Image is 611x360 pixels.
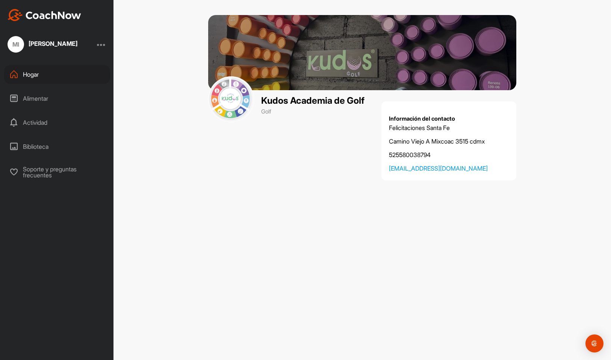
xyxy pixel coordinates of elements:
font: Hogar [23,71,39,78]
font: Actividad [23,119,47,126]
font: [PERSON_NAME] [29,40,77,47]
div: Abrir Intercom Messenger [585,334,603,352]
font: Kudos Academia de Golf [261,95,364,106]
font: Camino Viejo A Mixcoac 3515 cdmx [389,138,485,145]
font: Felicitaciones Santa Fe [389,124,450,132]
a: 525580038794 [389,150,509,159]
font: 525580038794 [389,151,431,159]
img: Entrenador ahora [8,9,81,21]
font: Soporte y preguntas frecuentes [23,165,77,179]
font: Información del contacto [389,115,455,122]
font: Alimentar [23,95,48,102]
font: Biblioteca [23,143,48,150]
font: MI [12,41,19,48]
img: cubrir [208,15,516,90]
a: [EMAIL_ADDRESS][DOMAIN_NAME] [389,164,509,173]
font: [EMAIL_ADDRESS][DOMAIN_NAME] [389,165,488,172]
font: Golf [261,108,271,115]
img: cubrir [208,76,254,122]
